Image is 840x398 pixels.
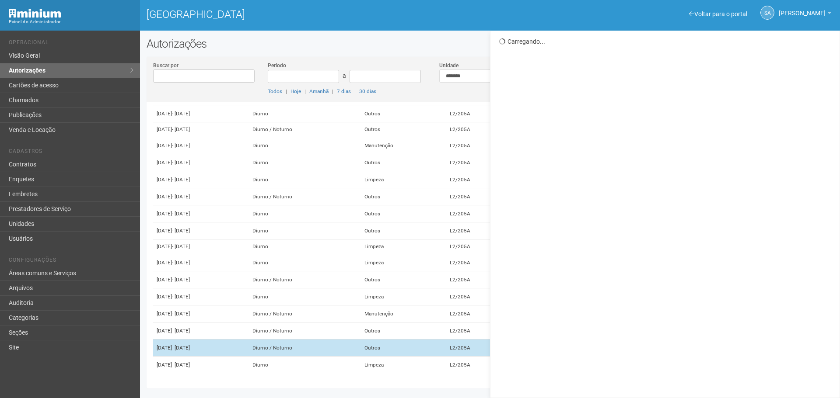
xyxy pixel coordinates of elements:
li: Configurações [9,257,133,266]
td: Diurno / Noturno [249,122,360,137]
td: L2/205A [446,339,512,356]
span: - [DATE] [172,277,190,283]
td: Outros [361,205,447,222]
img: Minium [9,9,61,18]
span: - [DATE] [172,294,190,300]
td: L2/205A [446,105,512,122]
td: Diurno / Noturno [249,339,360,356]
td: Outros [361,188,447,205]
h2: Autorizações [147,37,833,50]
td: [DATE] [153,122,249,137]
td: Diurno [249,356,360,374]
td: Diurno [249,171,360,188]
td: [DATE] [153,205,249,222]
label: Unidade [439,62,458,69]
td: [DATE] [153,322,249,339]
td: L2/205A [446,154,512,171]
span: a [343,72,346,79]
a: [PERSON_NAME] [779,11,831,18]
td: Diurno [249,205,360,222]
td: L2/205A [446,122,512,137]
td: [DATE] [153,288,249,305]
span: - [DATE] [172,328,190,334]
span: - [DATE] [172,345,190,351]
td: [DATE] [153,339,249,356]
span: - [DATE] [172,243,190,249]
span: - [DATE] [172,311,190,317]
td: L2/205A [446,188,512,205]
h1: [GEOGRAPHIC_DATA] [147,9,483,20]
td: Diurno [249,154,360,171]
td: L2/205A [446,271,512,288]
a: Todos [268,88,282,94]
td: Limpeza [361,288,447,305]
span: - [DATE] [172,126,190,132]
td: L2/205A [446,305,512,322]
span: - [DATE] [172,194,190,200]
td: Diurno [249,288,360,305]
td: Outros [361,122,447,137]
td: Limpeza [361,171,447,188]
td: [DATE] [153,154,249,171]
span: - [DATE] [172,228,190,234]
td: Limpeza [361,356,447,374]
td: [DATE] [153,105,249,122]
td: Diurno [249,254,360,271]
label: Buscar por [153,62,178,69]
td: Diurno [249,222,360,239]
td: Manutenção [361,137,447,154]
td: L2/205A [446,239,512,254]
td: Diurno / Noturno [249,271,360,288]
td: Diurno / Noturno [249,305,360,322]
span: | [304,88,306,94]
td: L2/205A [446,205,512,222]
td: L2/205A [446,254,512,271]
span: - [DATE] [172,142,190,149]
a: 7 dias [337,88,351,94]
td: [DATE] [153,188,249,205]
td: Outros [361,271,447,288]
td: L2/205A [446,137,512,154]
td: Outros [361,322,447,339]
td: Diurno [249,239,360,254]
td: L2/205A [446,171,512,188]
td: Outros [361,339,447,356]
td: Limpeza [361,239,447,254]
span: | [354,88,356,94]
span: Silvio Anjos [779,1,826,17]
td: [DATE] [153,271,249,288]
span: - [DATE] [172,177,190,183]
td: Diurno / Noturno [249,322,360,339]
td: Outros [361,222,447,239]
td: L2/205A [446,222,512,239]
td: Limpeza [361,254,447,271]
td: Diurno [249,137,360,154]
td: L2/205A [446,322,512,339]
li: Cadastros [9,148,133,157]
td: Diurno / Noturno [249,188,360,205]
span: - [DATE] [172,211,190,217]
span: - [DATE] [172,159,190,166]
a: Hoje [290,88,301,94]
a: SA [760,6,774,20]
td: [DATE] [153,239,249,254]
td: L2/205A [446,356,512,374]
td: [DATE] [153,356,249,374]
li: Operacional [9,39,133,48]
span: - [DATE] [172,260,190,266]
a: Voltar para o portal [689,10,747,17]
td: [DATE] [153,171,249,188]
div: Painel do Administrador [9,18,133,26]
td: Manutenção [361,305,447,322]
span: - [DATE] [172,111,190,117]
td: [DATE] [153,305,249,322]
td: [DATE] [153,254,249,271]
td: Outros [361,154,447,171]
td: [DATE] [153,137,249,154]
span: | [332,88,333,94]
td: Outros [361,105,447,122]
label: Período [268,62,286,69]
td: L2/205A [446,288,512,305]
span: - [DATE] [172,362,190,368]
td: Diurno [249,105,360,122]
